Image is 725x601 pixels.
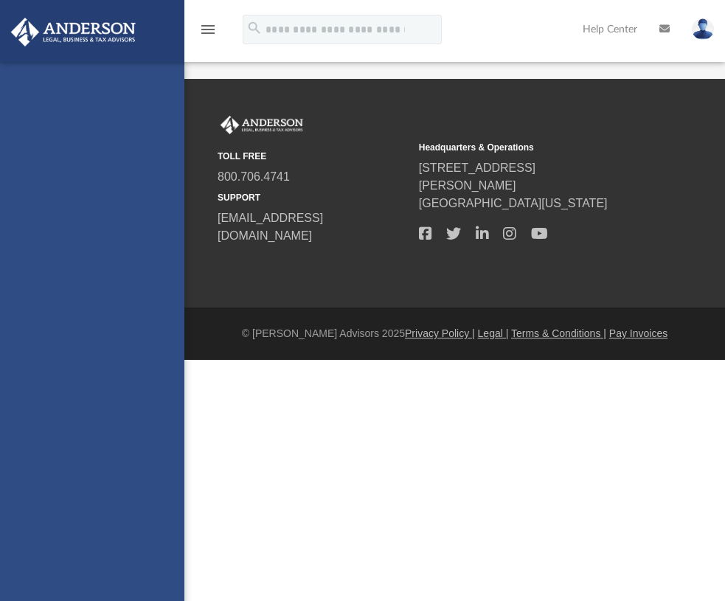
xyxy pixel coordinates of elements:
[478,327,509,339] a: Legal |
[218,116,306,135] img: Anderson Advisors Platinum Portal
[199,28,217,38] a: menu
[218,150,409,163] small: TOLL FREE
[218,191,409,204] small: SUPPORT
[218,212,323,242] a: [EMAIL_ADDRESS][DOMAIN_NAME]
[199,21,217,38] i: menu
[7,18,140,46] img: Anderson Advisors Platinum Portal
[511,327,606,339] a: Terms & Conditions |
[692,18,714,40] img: User Pic
[609,327,667,339] a: Pay Invoices
[246,20,263,36] i: search
[419,141,610,154] small: Headquarters & Operations
[218,170,290,183] a: 800.706.4741
[419,161,535,192] a: [STREET_ADDRESS][PERSON_NAME]
[405,327,475,339] a: Privacy Policy |
[419,197,608,209] a: [GEOGRAPHIC_DATA][US_STATE]
[184,326,725,341] div: © [PERSON_NAME] Advisors 2025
